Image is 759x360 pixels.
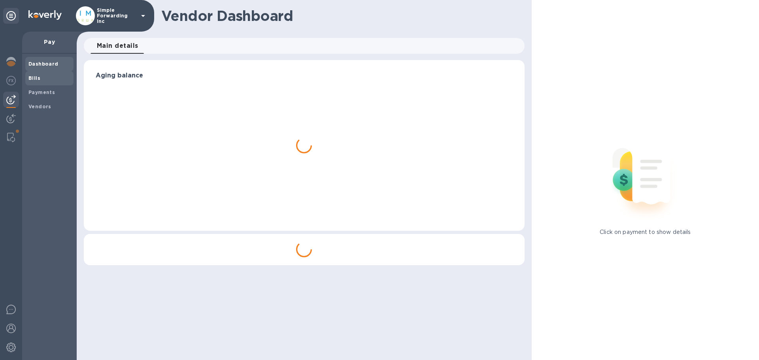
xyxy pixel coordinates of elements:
[28,61,59,67] b: Dashboard
[6,76,16,85] img: Foreign exchange
[28,38,70,46] p: Pay
[28,10,62,20] img: Logo
[28,75,40,81] b: Bills
[28,89,55,95] b: Payments
[96,72,513,79] h3: Aging balance
[161,8,519,24] h1: Vendor Dashboard
[97,40,138,51] span: Main details
[97,8,136,24] p: Simple Forwarding Inc
[600,228,691,236] p: Click on payment to show details
[28,104,51,109] b: Vendors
